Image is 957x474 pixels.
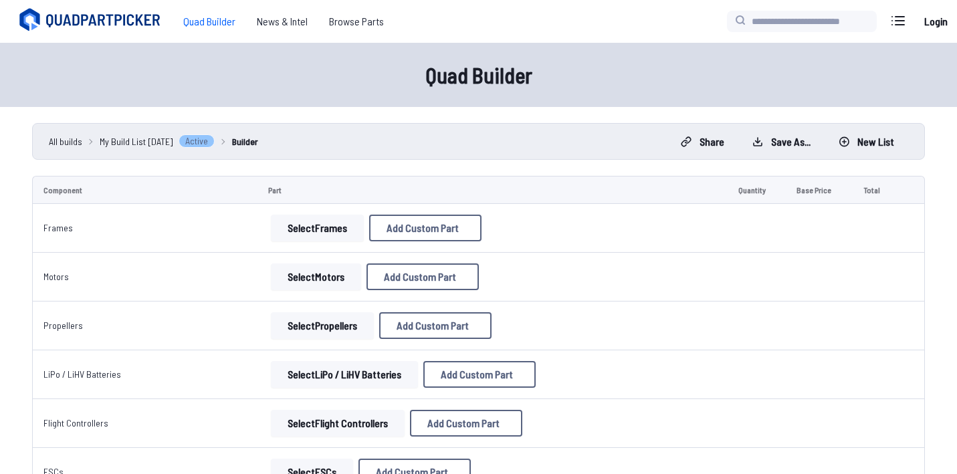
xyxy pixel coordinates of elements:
button: Save as... [741,131,822,152]
span: Add Custom Part [384,271,456,282]
a: Quad Builder [173,8,246,35]
button: SelectPropellers [271,312,374,339]
td: Component [32,176,257,204]
a: Propellers [43,320,83,331]
button: SelectLiPo / LiHV Batteries [271,361,418,388]
button: SelectFlight Controllers [271,410,405,437]
button: Add Custom Part [423,361,536,388]
button: SelectMotors [271,263,361,290]
button: Add Custom Part [410,410,522,437]
a: SelectFlight Controllers [268,410,407,437]
a: Login [920,8,952,35]
a: Frames [43,222,73,233]
button: Add Custom Part [379,312,492,339]
a: LiPo / LiHV Batteries [43,368,121,380]
a: Flight Controllers [43,417,108,429]
span: Add Custom Part [441,369,513,380]
td: Quantity [728,176,786,204]
td: Base Price [786,176,853,204]
span: Active [179,134,215,148]
a: SelectFrames [268,215,366,241]
h1: Quad Builder [51,59,907,91]
a: My Build List [DATE]Active [100,134,215,148]
button: New List [827,131,906,152]
span: Add Custom Part [387,223,459,233]
a: SelectLiPo / LiHV Batteries [268,361,421,388]
a: Builder [232,134,258,148]
button: Add Custom Part [366,263,479,290]
td: Total [853,176,898,204]
span: Add Custom Part [427,418,500,429]
button: SelectFrames [271,215,364,241]
a: All builds [49,134,82,148]
span: My Build List [DATE] [100,134,173,148]
a: SelectMotors [268,263,364,290]
a: Motors [43,271,69,282]
span: Add Custom Part [397,320,469,331]
button: Share [669,131,736,152]
a: Browse Parts [318,8,395,35]
td: Part [257,176,728,204]
button: Add Custom Part [369,215,482,241]
a: News & Intel [246,8,318,35]
a: SelectPropellers [268,312,377,339]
